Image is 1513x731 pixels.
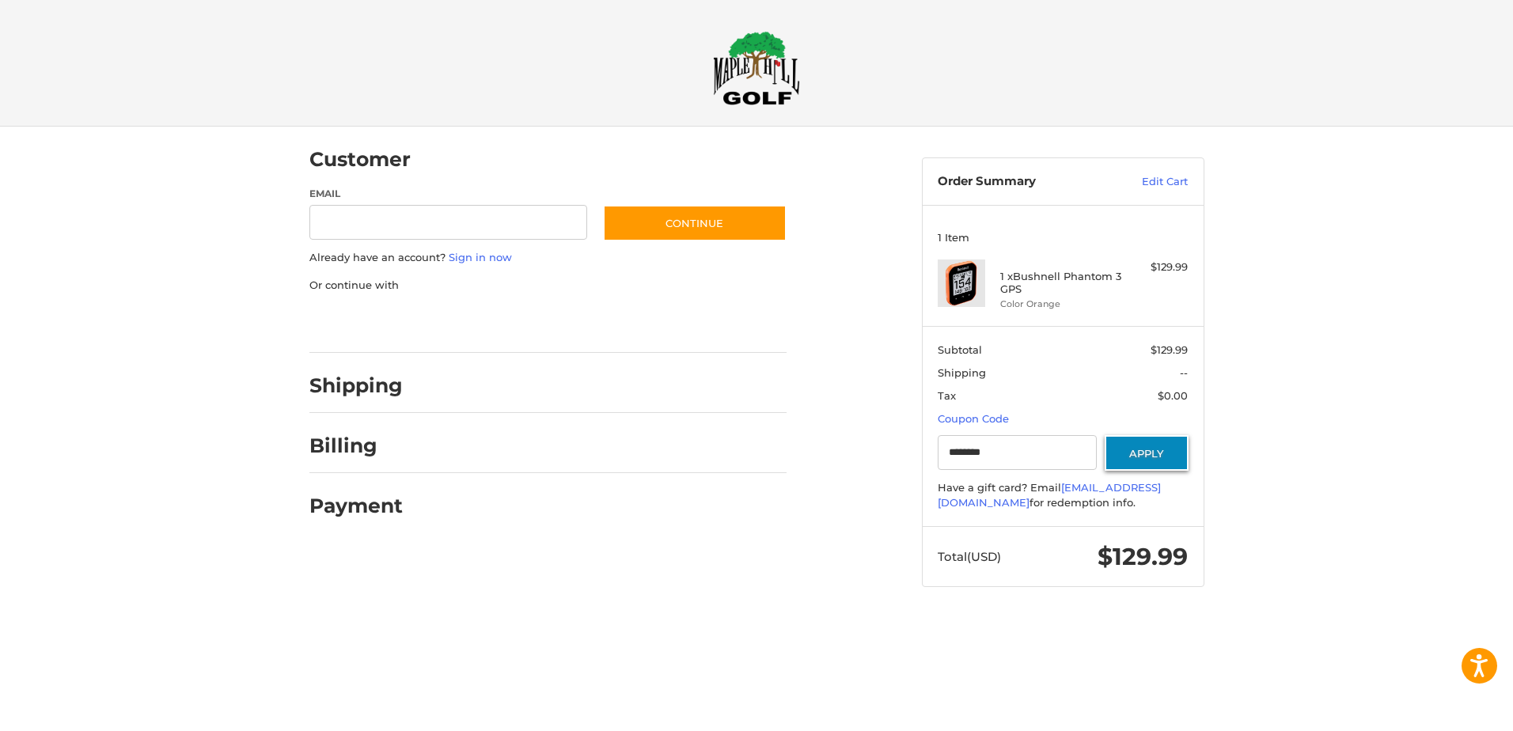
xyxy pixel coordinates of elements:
span: Total (USD) [938,549,1001,564]
p: Or continue with [309,278,787,294]
h2: Shipping [309,373,403,398]
iframe: PayPal-venmo [572,309,691,337]
iframe: PayPal-paylater [438,309,557,337]
h2: Billing [309,434,402,458]
span: $0.00 [1158,389,1188,402]
h2: Customer [309,147,411,172]
input: Gift Certificate or Coupon Code [938,435,1097,471]
a: Sign in now [449,251,512,263]
div: $129.99 [1125,259,1188,275]
button: Continue [603,205,787,241]
a: Edit Cart [1108,174,1188,190]
iframe: PayPal-paypal [304,309,423,337]
span: -- [1180,366,1188,379]
span: Tax [938,389,956,402]
span: Subtotal [938,343,982,356]
h2: Payment [309,494,403,518]
button: Apply [1105,435,1189,471]
h4: 1 x Bushnell Phantom 3 GPS [1000,270,1121,296]
li: Color Orange [1000,297,1121,311]
label: Email [309,187,588,201]
span: $129.99 [1151,343,1188,356]
img: Maple Hill Golf [713,31,800,105]
p: Already have an account? [309,250,787,266]
a: Coupon Code [938,412,1009,425]
div: Have a gift card? Email for redemption info. [938,480,1188,511]
span: $129.99 [1098,542,1188,571]
span: Shipping [938,366,986,379]
h3: Order Summary [938,174,1108,190]
h3: 1 Item [938,231,1188,244]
